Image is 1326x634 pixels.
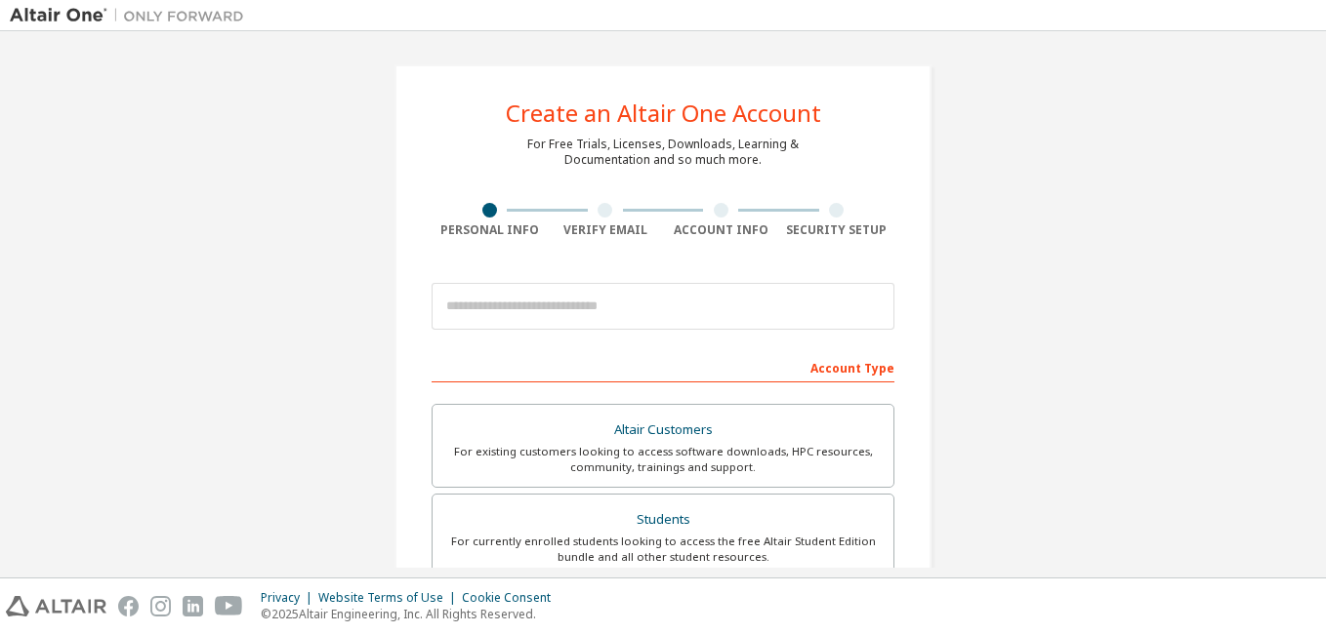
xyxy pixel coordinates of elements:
[261,606,562,622] p: © 2025 Altair Engineering, Inc. All Rights Reserved.
[663,222,779,238] div: Account Info
[444,534,882,565] div: For currently enrolled students looking to access the free Altair Student Edition bundle and all ...
[462,590,562,606] div: Cookie Consent
[779,222,895,238] div: Security Setup
[527,137,799,168] div: For Free Trials, Licenses, Downloads, Learning & Documentation and so much more.
[183,596,203,616] img: linkedin.svg
[506,101,821,125] div: Create an Altair One Account
[6,596,106,616] img: altair_logo.svg
[444,416,882,444] div: Altair Customers
[444,444,882,475] div: For existing customers looking to access software downloads, HPC resources, community, trainings ...
[548,222,664,238] div: Verify Email
[215,596,243,616] img: youtube.svg
[261,590,318,606] div: Privacy
[10,6,254,25] img: Altair One
[432,222,548,238] div: Personal Info
[318,590,462,606] div: Website Terms of Use
[432,351,894,382] div: Account Type
[150,596,171,616] img: instagram.svg
[444,506,882,534] div: Students
[118,596,139,616] img: facebook.svg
